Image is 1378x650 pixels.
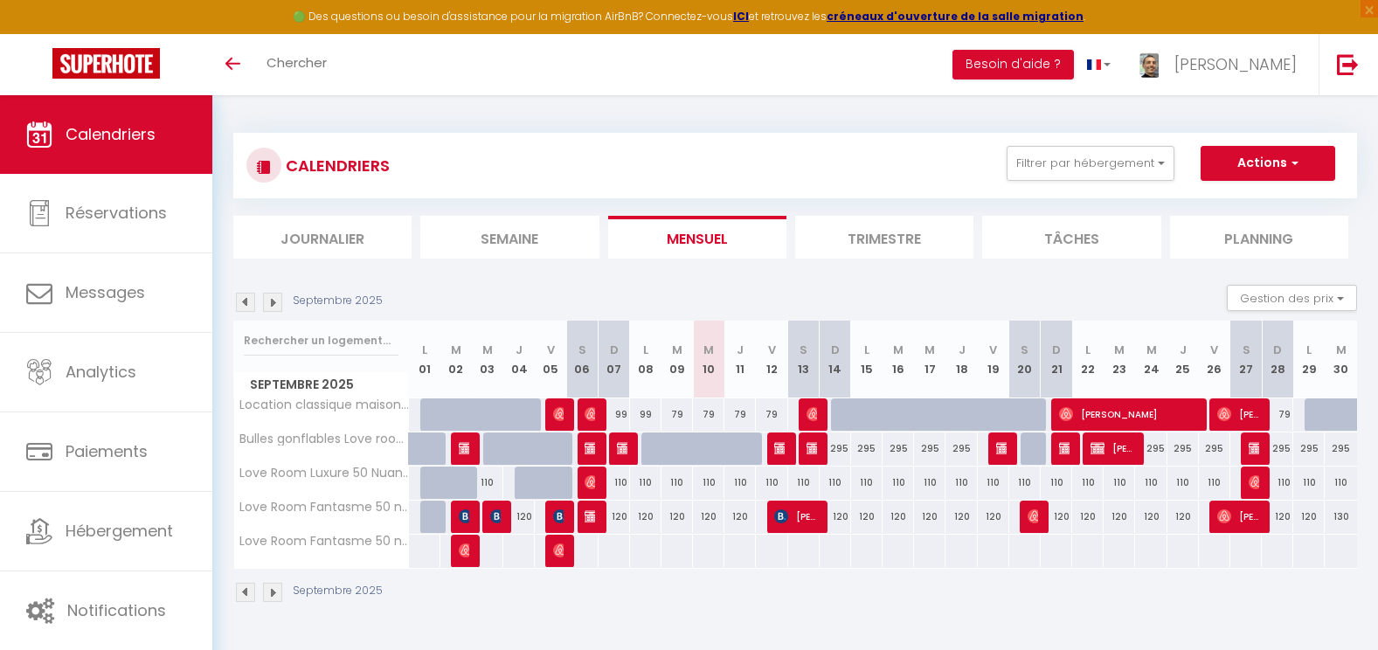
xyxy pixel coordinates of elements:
img: ... [1137,50,1163,80]
div: 110 [661,467,693,499]
div: 120 [914,501,945,533]
a: créneaux d'ouverture de la salle migration [827,9,1084,24]
div: 120 [1072,501,1104,533]
th: 03 [472,321,503,398]
div: 110 [914,467,945,499]
abbr: L [1306,342,1312,358]
abbr: J [959,342,966,358]
button: Filtrer par hébergement [1007,146,1174,181]
div: 120 [1104,501,1135,533]
abbr: M [893,342,904,358]
li: Mensuel [608,216,786,259]
div: 295 [883,432,914,465]
th: 17 [914,321,945,398]
span: [PERSON_NAME] [1028,500,1038,533]
span: [PERSON_NAME] [807,398,817,431]
abbr: D [1052,342,1061,358]
abbr: V [989,342,997,358]
p: Septembre 2025 [293,293,383,309]
div: 110 [1325,467,1357,499]
div: 295 [851,432,883,465]
span: [PERSON_NAME] & [PERSON_NAME] -Picoulier [617,432,627,465]
div: 120 [724,501,756,533]
abbr: V [768,342,776,358]
input: Rechercher un logement... [244,325,398,356]
div: 120 [503,501,535,533]
span: [PERSON_NAME] [1059,398,1195,431]
abbr: M [924,342,935,358]
div: 120 [661,501,693,533]
div: 120 [1262,501,1293,533]
div: 110 [1135,467,1167,499]
span: Calendriers [66,123,156,145]
span: [PERSON_NAME] [1217,398,1259,431]
th: 22 [1072,321,1104,398]
th: 20 [1009,321,1041,398]
span: [PERSON_NAME] [553,398,564,431]
div: 110 [788,467,820,499]
div: 295 [914,432,945,465]
div: 295 [945,432,977,465]
span: Love Room Luxure 50 Nuances [237,467,412,480]
th: 30 [1325,321,1357,398]
div: 295 [1167,432,1199,465]
span: Deb Dev [585,398,595,431]
span: Manon DEL FIOL [807,432,817,465]
div: 120 [599,501,630,533]
div: 99 [599,398,630,431]
a: ... [PERSON_NAME] [1124,34,1319,95]
div: 295 [1325,432,1357,465]
span: Hébergement [66,520,173,542]
div: 120 [1041,501,1072,533]
abbr: S [800,342,807,358]
div: 110 [693,467,724,499]
a: Chercher [253,34,340,95]
abbr: M [451,342,461,358]
a: ICI [733,9,749,24]
abbr: S [1243,342,1250,358]
span: [PERSON_NAME] [774,432,785,465]
abbr: J [516,342,523,358]
th: 08 [630,321,661,398]
span: [PERSON_NAME] [1217,500,1259,533]
th: 16 [883,321,914,398]
span: [PERSON_NAME] & [PERSON_NAME] [1091,432,1132,465]
th: 19 [978,321,1009,398]
abbr: M [672,342,682,358]
abbr: D [610,342,619,358]
p: Septembre 2025 [293,583,383,599]
div: 295 [820,432,851,465]
h3: CALENDRIERS [281,146,390,185]
th: 13 [788,321,820,398]
div: 295 [1293,432,1325,465]
span: Notifications [67,599,166,621]
div: 120 [630,501,661,533]
th: 11 [724,321,756,398]
span: [PERSON_NAME] [490,500,501,533]
span: [PERSON_NAME] [585,500,595,533]
div: 110 [1009,467,1041,499]
abbr: M [1146,342,1157,358]
abbr: L [864,342,869,358]
div: 110 [599,467,630,499]
span: [PERSON_NAME] [553,500,564,533]
th: 05 [535,321,566,398]
abbr: J [737,342,744,358]
span: Location classique maison l'été · ☀︎ Maison au calme - 5min de Cognac - 1/8 pers ☀︎ [237,398,412,411]
span: [PERSON_NAME] [459,534,469,567]
span: Chercher [267,53,327,72]
th: 24 [1135,321,1167,398]
abbr: D [1273,342,1282,358]
th: 14 [820,321,851,398]
div: 110 [1104,467,1135,499]
div: 295 [1199,432,1230,465]
th: 27 [1230,321,1262,398]
div: 110 [630,467,661,499]
abbr: J [1180,342,1187,358]
th: 26 [1199,321,1230,398]
div: 130 [1325,501,1357,533]
th: 04 [503,321,535,398]
div: 110 [883,467,914,499]
div: 99 [630,398,661,431]
span: [PERSON_NAME] [1249,466,1259,499]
